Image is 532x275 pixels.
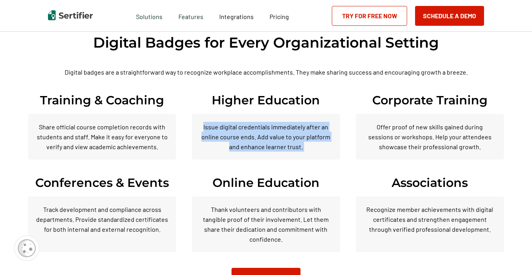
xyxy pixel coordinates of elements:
[392,175,468,190] h3: Associations
[178,11,203,21] span: Features
[200,204,332,244] p: Thank volunteers and contributors with tangible proof of their involvement. Let them share their ...
[36,122,168,152] p: Share official course completion records with students and staff. Make it easy for everyone to ve...
[492,237,532,275] iframe: Chat Widget
[40,93,164,108] h3: Training & Coaching
[415,6,484,26] button: Schedule a Demo
[270,11,289,21] a: Pricing
[219,11,254,21] a: Integrations
[36,204,168,234] p: Track development and compliance across departments. Provide standardized certificates for both i...
[212,175,320,190] h3: Online Education
[332,6,407,26] a: Try for Free Now
[212,93,320,108] h3: Higher Education
[65,67,468,77] p: Digital badges are a straightforward way to recognize workplace accomplishments. They make sharin...
[219,13,254,20] span: Integrations
[270,13,289,20] span: Pricing
[364,122,496,152] p: Offer proof of new skills gained during sessions or workshops. Help your attendees showcase their...
[35,175,169,190] h3: Conferences & Events
[364,204,496,234] p: Recognize member achievements with digital certificates and strengthen engagement through verifie...
[200,122,332,152] p: Issue digital credentials immediately after an online course ends. Add value to your platform and...
[136,11,163,21] span: Solutions
[18,239,36,257] img: Cookie Popup Icon
[48,10,93,20] img: Sertifier | Digital Credentialing Platform
[93,34,439,51] h2: Digital Badges for Every Organizational Setting
[372,93,488,108] h3: Corporate Training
